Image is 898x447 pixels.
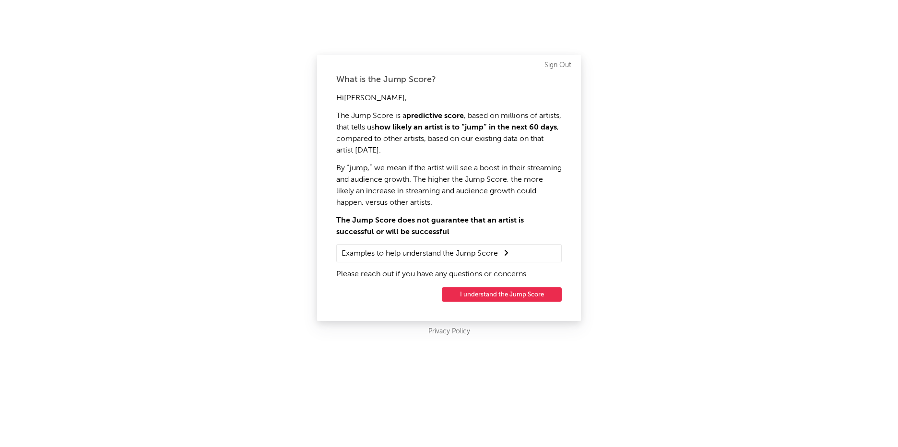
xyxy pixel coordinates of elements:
a: Sign Out [544,59,571,71]
p: Hi [PERSON_NAME] , [336,93,562,104]
strong: how likely an artist is to “jump” in the next 60 days [375,124,557,131]
summary: Examples to help understand the Jump Score [342,247,556,259]
p: By “jump,” we mean if the artist will see a boost in their streaming and audience growth. The hig... [336,163,562,209]
p: The Jump Score is a , based on millions of artists, that tells us , compared to other artists, ba... [336,110,562,156]
a: Privacy Policy [428,326,470,338]
strong: predictive score [406,112,464,120]
strong: The Jump Score does not guarantee that an artist is successful or will be successful [336,217,524,236]
p: Please reach out if you have any questions or concerns. [336,269,562,280]
button: I understand the Jump Score [442,287,562,302]
div: What is the Jump Score? [336,74,562,85]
